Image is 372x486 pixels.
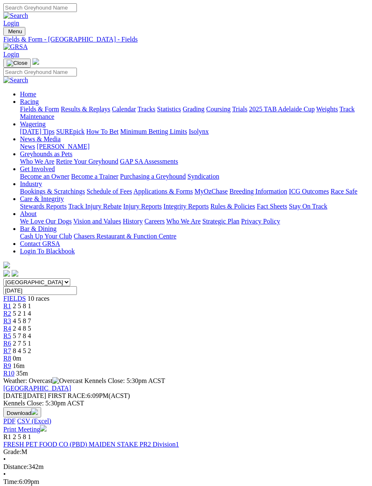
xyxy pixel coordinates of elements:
[13,355,21,362] span: 0m
[3,59,31,68] button: Toggle navigation
[8,28,22,34] span: Menu
[20,135,61,142] a: News & Media
[183,106,204,113] a: Grading
[48,392,130,399] span: 6:09PM(ACST)
[3,12,28,20] img: Search
[3,286,77,295] input: Select date
[123,218,143,225] a: History
[13,325,31,332] span: 2 4 8 5
[3,295,26,302] span: FIELDS
[61,106,110,113] a: Results & Replays
[13,310,31,317] span: 5 2 1 4
[74,233,176,240] a: Chasers Restaurant & Function Centre
[163,203,209,210] a: Integrity Reports
[316,106,338,113] a: Weights
[20,158,54,165] a: Who We Are
[20,91,36,98] a: Home
[3,392,25,399] span: [DATE]
[12,270,18,277] img: twitter.svg
[3,36,369,43] a: Fields & Form - [GEOGRAPHIC_DATA] - Fields
[3,441,179,448] a: FRESH PET FOOD CO (PBD) MAIDEN STAKE PR2 Division1
[241,218,280,225] a: Privacy Policy
[20,218,369,225] div: About
[20,106,369,120] div: Racing
[20,128,54,135] a: [DATE] Tips
[189,128,209,135] a: Isolynx
[3,332,11,339] span: R5
[112,106,136,113] a: Calendar
[20,188,85,195] a: Bookings & Scratchings
[3,471,6,478] span: •
[3,426,47,433] a: Print Meeting
[13,340,31,347] span: 2 7 5 1
[3,362,11,369] span: R9
[232,106,247,113] a: Trials
[289,188,329,195] a: ICG Outcomes
[3,270,10,277] img: facebook.svg
[86,188,132,195] a: Schedule of Fees
[3,325,11,332] a: R4
[249,106,315,113] a: 2025 TAB Adelaide Cup
[7,60,27,66] img: Close
[120,128,187,135] a: Minimum Betting Limits
[289,203,327,210] a: Stay On Track
[3,310,11,317] a: R2
[20,106,59,113] a: Fields & Form
[330,188,357,195] a: Race Safe
[13,332,31,339] span: 5 7 8 4
[120,158,178,165] a: GAP SA Assessments
[3,317,11,324] a: R3
[20,218,71,225] a: We Love Our Dogs
[13,347,31,354] span: 8 4 5 2
[3,417,369,425] div: Download
[32,58,39,65] img: logo-grsa-white.png
[3,302,11,309] a: R1
[20,143,35,150] a: News
[20,210,37,217] a: About
[187,173,219,180] a: Syndication
[20,150,72,157] a: Greyhounds as Pets
[68,203,121,210] a: Track Injury Rebate
[3,43,28,51] img: GRSA
[3,456,6,463] span: •
[3,463,369,471] div: 342m
[20,180,42,187] a: Industry
[144,218,165,225] a: Careers
[20,98,39,105] a: Racing
[84,377,165,384] span: Kennels Close: 5:30pm ACST
[31,408,38,415] img: download.svg
[3,355,11,362] a: R8
[40,425,47,432] img: printer.svg
[27,295,49,302] span: 10 races
[3,3,77,12] input: Search
[3,51,19,58] a: Login
[3,407,41,417] button: Download
[86,128,119,135] a: How To Bet
[20,240,60,247] a: Contact GRSA
[133,188,193,195] a: Applications & Forms
[3,347,11,354] a: R7
[3,20,19,27] a: Login
[20,120,46,128] a: Wagering
[3,417,15,425] a: PDF
[20,233,369,240] div: Bar & Dining
[229,188,287,195] a: Breeding Information
[20,188,369,195] div: Industry
[3,478,369,486] div: 6:09pm
[3,340,11,347] span: R6
[3,385,71,392] a: [GEOGRAPHIC_DATA]
[3,433,11,440] span: R1
[20,143,369,150] div: News & Media
[20,128,369,135] div: Wagering
[52,377,83,385] img: Overcast
[16,370,28,377] span: 35m
[123,203,162,210] a: Injury Reports
[206,106,231,113] a: Coursing
[56,128,84,135] a: SUREpick
[20,248,75,255] a: Login To Blackbook
[257,203,287,210] a: Fact Sheets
